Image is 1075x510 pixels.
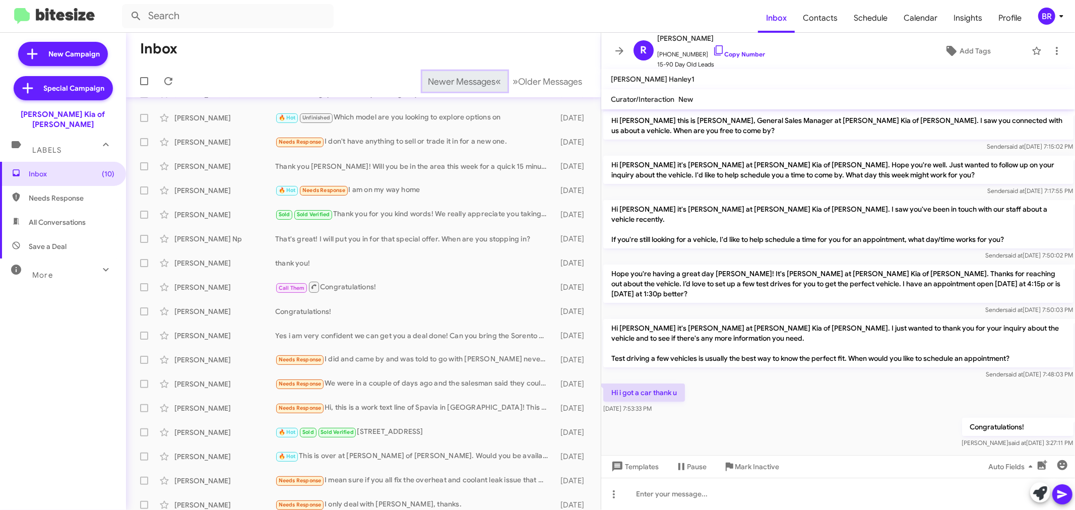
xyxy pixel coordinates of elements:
[275,258,553,268] div: thank you!
[279,405,322,411] span: Needs Response
[174,452,275,462] div: [PERSON_NAME]
[507,71,589,92] button: Next
[553,500,593,510] div: [DATE]
[44,83,105,93] span: Special Campaign
[795,4,846,33] a: Contacts
[553,355,593,365] div: [DATE]
[275,281,553,293] div: Congratulations!
[174,331,275,341] div: [PERSON_NAME]
[962,418,1073,436] p: Congratulations!
[990,4,1030,33] a: Profile
[553,185,593,196] div: [DATE]
[603,384,685,402] p: Hi i got a car thank u
[603,111,1073,140] p: Hi [PERSON_NAME] this is [PERSON_NAME], General Sales Manager at [PERSON_NAME] Kia of [PERSON_NAM...
[553,113,593,123] div: [DATE]
[603,319,1073,367] p: Hi [PERSON_NAME] it's [PERSON_NAME] at [PERSON_NAME] Kia of [PERSON_NAME]. I just wanted to thank...
[846,4,896,33] a: Schedule
[275,331,553,341] div: Yes i am very confident we can get you a deal done! Can you bring the Sorento by now or later [DA...
[174,379,275,389] div: [PERSON_NAME]
[553,282,593,292] div: [DATE]
[275,378,553,390] div: We were in a couple of days ago and the salesman said they couldn't do anything for us
[603,200,1073,248] p: Hi [PERSON_NAME] it's [PERSON_NAME] at [PERSON_NAME] Kia of [PERSON_NAME]. I saw you've been in t...
[611,95,675,104] span: Curator/Interaction
[945,4,990,33] span: Insights
[279,453,296,460] span: 🔥 Hot
[174,403,275,413] div: [PERSON_NAME]
[553,161,593,171] div: [DATE]
[428,76,496,87] span: Newer Messages
[735,458,780,476] span: Mark Inactive
[279,139,322,145] span: Needs Response
[279,356,322,363] span: Needs Response
[1007,187,1025,195] span: said at
[601,458,667,476] button: Templates
[603,156,1073,184] p: Hi [PERSON_NAME] it's [PERSON_NAME] at [PERSON_NAME] Kia of [PERSON_NAME]. Hope you're well. Just...
[423,71,589,92] nav: Page navigation example
[985,306,1073,313] span: Sender [DATE] 7:50:03 PM
[279,285,305,291] span: Call Them
[553,137,593,147] div: [DATE]
[174,427,275,437] div: [PERSON_NAME]
[275,112,553,123] div: Which model are you looking to explore options on
[896,4,945,33] span: Calendar
[987,187,1073,195] span: Sender [DATE] 7:17:55 PM
[496,75,501,88] span: «
[174,161,275,171] div: [PERSON_NAME]
[553,210,593,220] div: [DATE]
[275,184,553,196] div: I am on my way home
[1030,8,1064,25] button: BR
[513,75,519,88] span: »
[32,271,53,280] span: More
[553,379,593,389] div: [DATE]
[640,42,647,58] span: R
[174,113,275,123] div: [PERSON_NAME]
[553,452,593,462] div: [DATE]
[174,500,275,510] div: [PERSON_NAME]
[275,161,553,171] div: Thank you [PERSON_NAME]! Will you be in the area this week for a quick 15 minutes?
[422,71,508,92] button: Previous
[174,137,275,147] div: [PERSON_NAME]
[279,187,296,194] span: 🔥 Hot
[302,114,330,121] span: Unfinished
[679,95,693,104] span: New
[275,451,553,462] div: This is over at [PERSON_NAME] of [PERSON_NAME]. Would you be available in stoping in [DATE] or [D...
[174,306,275,316] div: [PERSON_NAME]
[553,258,593,268] div: [DATE]
[275,402,553,414] div: Hi, this is a work text line of Spavia in [GEOGRAPHIC_DATA]! This is not [PERSON_NAME]'s cell num...
[275,209,553,220] div: Thank you for you kind words! We really appreciate you taking the time to let us know.
[302,429,314,435] span: Sold
[279,501,322,508] span: Needs Response
[658,59,766,70] span: 15-90 Day Old Leads
[962,439,1073,447] span: [PERSON_NAME] [DATE] 3:27:11 PM
[658,44,766,59] span: [PHONE_NUMBER]
[667,458,715,476] button: Pause
[279,429,296,435] span: 🔥 Hot
[174,355,275,365] div: [PERSON_NAME]
[302,187,345,194] span: Needs Response
[758,4,795,33] a: Inbox
[553,403,593,413] div: [DATE]
[18,42,108,66] a: New Campaign
[603,405,652,412] span: [DATE] 7:53:33 PM
[279,477,322,484] span: Needs Response
[1005,306,1023,313] span: said at
[29,217,86,227] span: All Conversations
[553,331,593,341] div: [DATE]
[297,211,330,218] span: Sold Verified
[715,458,788,476] button: Mark Inactive
[987,143,1073,150] span: Sender [DATE] 7:15:02 PM
[553,306,593,316] div: [DATE]
[553,427,593,437] div: [DATE]
[122,4,334,28] input: Search
[279,211,290,218] span: Sold
[174,185,275,196] div: [PERSON_NAME]
[611,75,695,84] span: [PERSON_NAME] Hanley1
[29,169,114,179] span: Inbox
[29,241,67,251] span: Save a Deal
[1005,251,1023,259] span: said at
[174,258,275,268] div: [PERSON_NAME]
[29,193,114,203] span: Needs Response
[102,169,114,179] span: (10)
